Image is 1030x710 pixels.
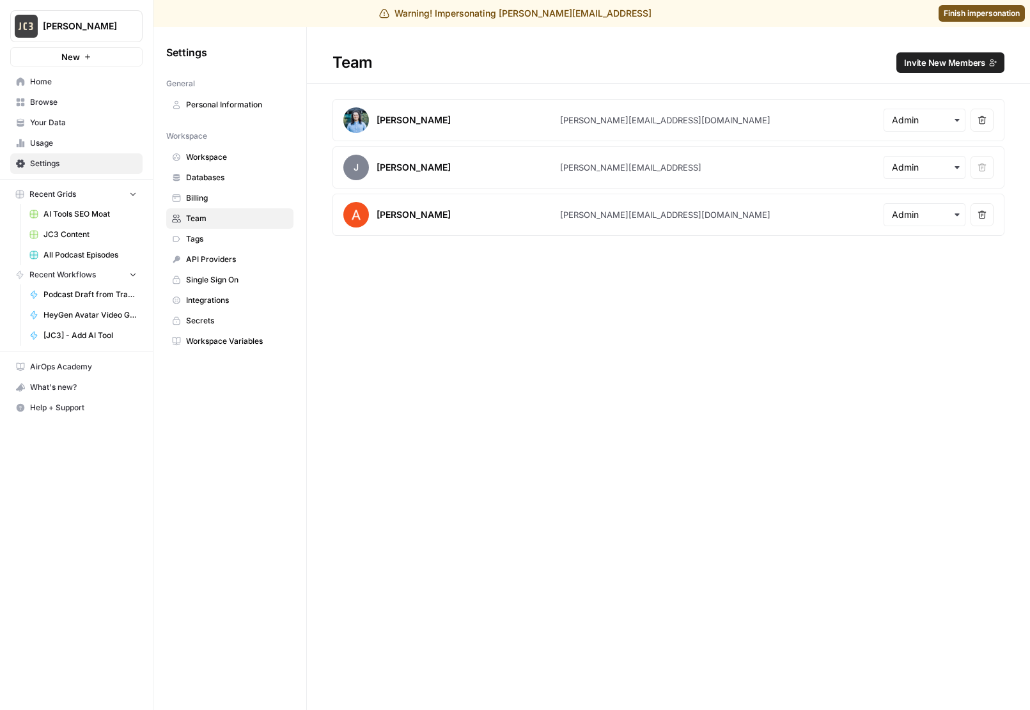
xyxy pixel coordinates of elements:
[30,117,137,128] span: Your Data
[10,72,143,92] a: Home
[186,336,288,347] span: Workspace Variables
[30,158,137,169] span: Settings
[166,229,293,249] a: Tags
[939,5,1025,22] a: Finish impersonation
[43,20,120,33] span: [PERSON_NAME]
[24,204,143,224] a: AI Tools SEO Moat
[166,331,293,351] a: Workspace Variables
[944,8,1020,19] span: Finish impersonation
[43,309,137,321] span: HeyGen Avatar Video Generation
[343,155,369,180] span: J
[186,99,288,111] span: Personal Information
[186,254,288,265] span: API Providers
[30,137,137,149] span: Usage
[186,274,288,286] span: Single Sign On
[379,7,652,20] div: Warning! Impersonating [PERSON_NAME][EMAIL_ADDRESS]
[24,305,143,325] a: HeyGen Avatar Video Generation
[24,284,143,305] a: Podcast Draft from Transcript
[186,172,288,183] span: Databases
[43,208,137,220] span: AI Tools SEO Moat
[29,269,96,281] span: Recent Workflows
[10,112,143,133] a: Your Data
[892,161,957,174] input: Admin
[10,185,143,204] button: Recent Grids
[560,114,770,127] div: [PERSON_NAME][EMAIL_ADDRESS][DOMAIN_NAME]
[166,270,293,290] a: Single Sign On
[10,92,143,112] a: Browse
[30,76,137,88] span: Home
[10,397,143,418] button: Help + Support
[43,229,137,240] span: JC3 Content
[61,50,80,63] span: New
[377,161,451,174] div: [PERSON_NAME]
[24,224,143,245] a: JC3 Content
[43,289,137,300] span: Podcast Draft from Transcript
[10,10,143,42] button: Workspace: Jim Carter
[24,245,143,265] a: All Podcast Episodes
[166,147,293,167] a: Workspace
[560,208,770,221] div: [PERSON_NAME][EMAIL_ADDRESS][DOMAIN_NAME]
[30,402,137,413] span: Help + Support
[29,189,76,200] span: Recent Grids
[10,377,143,397] button: What's new?
[186,151,288,163] span: Workspace
[904,56,985,69] span: Invite New Members
[892,114,957,127] input: Admin
[186,315,288,327] span: Secrets
[343,107,369,133] img: avatar
[560,161,701,174] div: [PERSON_NAME][EMAIL_ADDRESS]
[166,78,195,89] span: General
[24,325,143,346] a: [JC3] - Add AI Tool
[166,290,293,311] a: Integrations
[166,130,207,142] span: Workspace
[377,208,451,221] div: [PERSON_NAME]
[166,188,293,208] a: Billing
[186,233,288,245] span: Tags
[343,202,369,228] img: avatar
[15,15,38,38] img: Jim Carter Logo
[377,114,451,127] div: [PERSON_NAME]
[10,47,143,66] button: New
[11,378,142,397] div: What's new?
[10,357,143,377] a: AirOps Academy
[307,52,1030,73] div: Team
[166,208,293,229] a: Team
[166,249,293,270] a: API Providers
[166,45,207,60] span: Settings
[166,167,293,188] a: Databases
[10,153,143,174] a: Settings
[166,311,293,331] a: Secrets
[30,361,137,373] span: AirOps Academy
[30,96,137,108] span: Browse
[186,295,288,306] span: Integrations
[896,52,1004,73] button: Invite New Members
[43,249,137,261] span: All Podcast Episodes
[166,95,293,115] a: Personal Information
[10,133,143,153] a: Usage
[43,330,137,341] span: [JC3] - Add AI Tool
[892,208,957,221] input: Admin
[186,213,288,224] span: Team
[10,265,143,284] button: Recent Workflows
[186,192,288,204] span: Billing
